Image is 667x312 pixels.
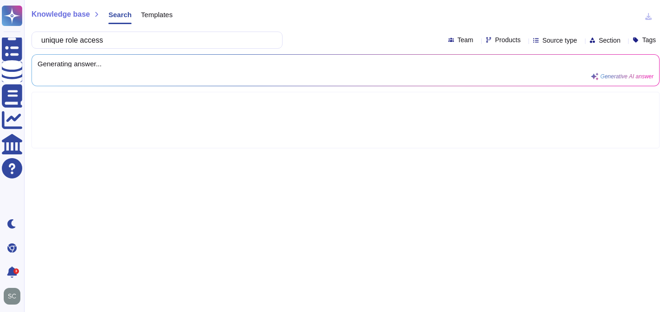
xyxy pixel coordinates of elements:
input: Search a question or template... [37,32,273,48]
span: Source type [542,37,577,44]
span: Generative AI answer [600,74,654,79]
img: user [4,288,20,305]
span: Team [458,37,473,43]
span: Knowledge base [31,11,90,18]
span: Tags [642,37,656,43]
span: Section [599,37,621,44]
span: Generating answer... [38,60,654,67]
span: Search [108,11,132,18]
div: 3 [13,268,19,274]
button: user [2,286,27,306]
span: Templates [141,11,172,18]
span: Products [495,37,521,43]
